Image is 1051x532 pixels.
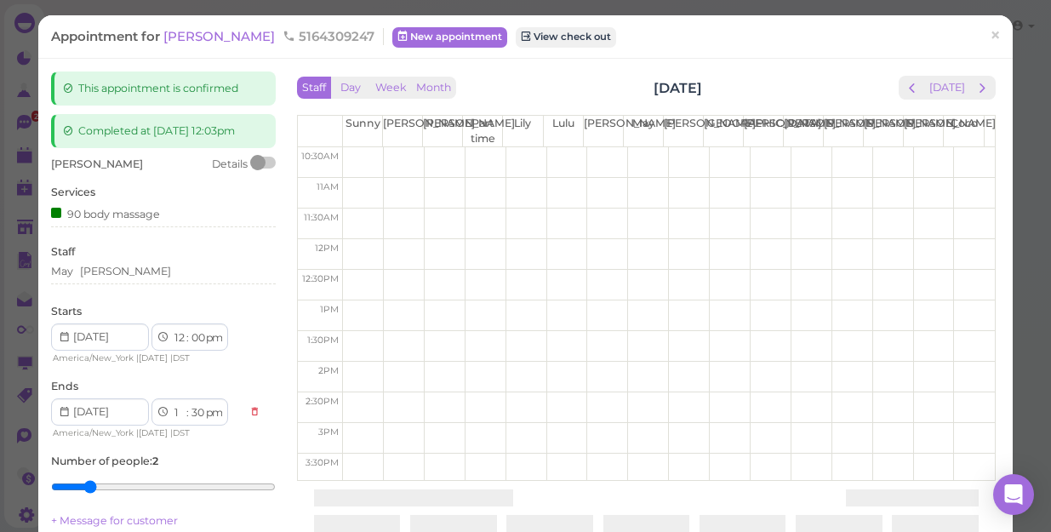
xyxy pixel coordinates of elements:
[307,335,339,346] span: 1:30pm
[51,114,276,148] div: Completed at [DATE] 12:03pm
[370,77,412,100] button: Week
[583,116,623,146] th: [PERSON_NAME]
[330,77,371,100] button: Day
[315,243,339,254] span: 12pm
[51,244,75,260] label: Staff
[53,352,134,363] span: America/New_York
[663,116,703,146] th: [PERSON_NAME]
[139,352,168,363] span: [DATE]
[623,116,663,146] th: May
[297,77,331,100] button: Staff
[283,28,374,44] span: 5164309247
[152,455,158,467] b: 2
[924,76,970,99] button: [DATE]
[318,426,339,438] span: 3pm
[993,474,1034,515] div: Open Intercom Messenger
[423,116,463,146] th: [PERSON_NAME]
[301,151,339,162] span: 10:30am
[980,16,1011,56] a: ×
[53,427,134,438] span: America/New_York
[864,116,904,146] th: [PERSON_NAME]
[411,77,456,100] button: Month
[503,116,543,146] th: Lily
[317,181,339,192] span: 11am
[304,212,339,223] span: 11:30am
[783,116,823,146] th: [PERSON_NAME]
[899,76,925,99] button: prev
[654,78,702,98] h2: [DATE]
[51,264,73,279] div: May
[944,116,984,146] th: Coco
[383,116,423,146] th: [PERSON_NAME]
[543,116,583,146] th: Lulu
[743,116,783,146] th: [PERSON_NAME]
[302,273,339,284] span: 12:30pm
[990,24,1001,48] span: ×
[904,116,944,146] th: [PERSON_NAME]
[343,116,383,146] th: Sunny
[51,72,276,106] div: This appointment is confirmed
[51,426,241,441] div: | |
[51,514,178,527] a: + Message for customer
[51,304,82,319] label: Starts
[392,27,507,48] a: New appointment
[51,157,143,170] span: [PERSON_NAME]
[306,396,339,407] span: 2:30pm
[51,204,160,222] div: 90 body massage
[173,352,190,363] span: DST
[51,379,78,394] label: Ends
[80,264,171,279] div: [PERSON_NAME]
[163,28,278,44] a: [PERSON_NAME]
[318,365,339,376] span: 2pm
[824,116,864,146] th: [PERSON_NAME]
[306,457,339,468] span: 3:30pm
[212,157,248,172] div: Details
[320,304,339,315] span: 1pm
[969,76,996,99] button: next
[516,27,616,48] a: View check out
[51,454,158,469] label: Number of people :
[173,427,190,438] span: DST
[139,427,168,438] span: [DATE]
[463,116,503,146] th: Part time
[51,185,95,200] label: Services
[51,351,241,366] div: | |
[703,116,743,146] th: [GEOGRAPHIC_DATA]
[51,28,384,45] div: Appointment for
